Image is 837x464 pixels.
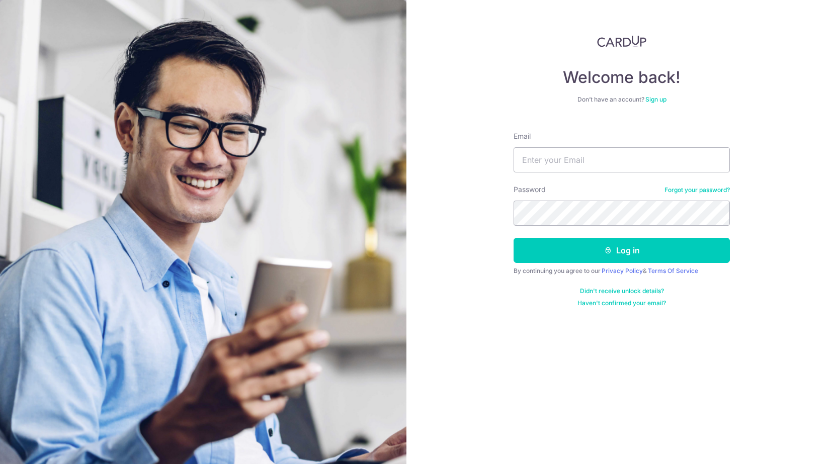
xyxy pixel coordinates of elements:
label: Password [514,184,546,195]
a: Haven't confirmed your email? [577,299,666,307]
button: Log in [514,238,730,263]
h4: Welcome back! [514,67,730,87]
div: Don’t have an account? [514,96,730,104]
a: Didn't receive unlock details? [580,287,664,295]
a: Privacy Policy [602,267,643,274]
label: Email [514,131,531,141]
input: Enter your Email [514,147,730,172]
a: Terms Of Service [648,267,698,274]
img: CardUp Logo [597,35,646,47]
a: Forgot your password? [664,186,730,194]
a: Sign up [645,96,666,103]
div: By continuing you agree to our & [514,267,730,275]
